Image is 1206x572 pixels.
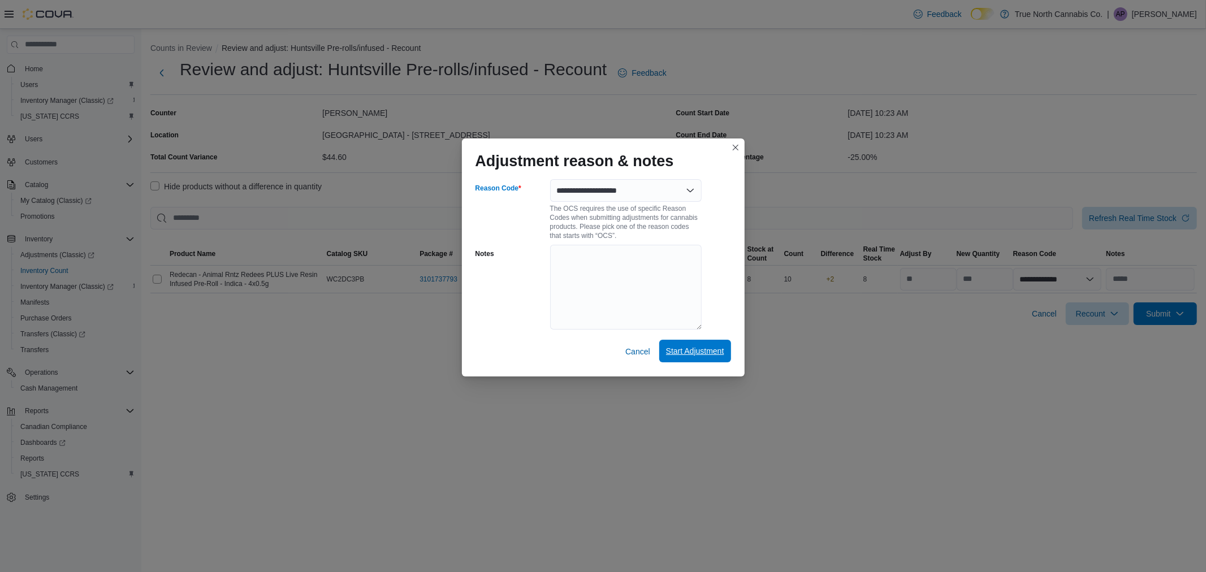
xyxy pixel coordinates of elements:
div: The OCS requires the use of specific Reason Codes when submitting adjustments for cannabis produc... [550,202,702,240]
button: Cancel [621,340,655,363]
label: Reason Code [476,184,521,193]
button: Closes this modal window [729,141,742,154]
button: Start Adjustment [659,340,731,362]
span: Start Adjustment [666,345,724,357]
h1: Adjustment reason & notes [476,152,674,170]
span: Cancel [625,346,650,357]
label: Notes [476,249,494,258]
